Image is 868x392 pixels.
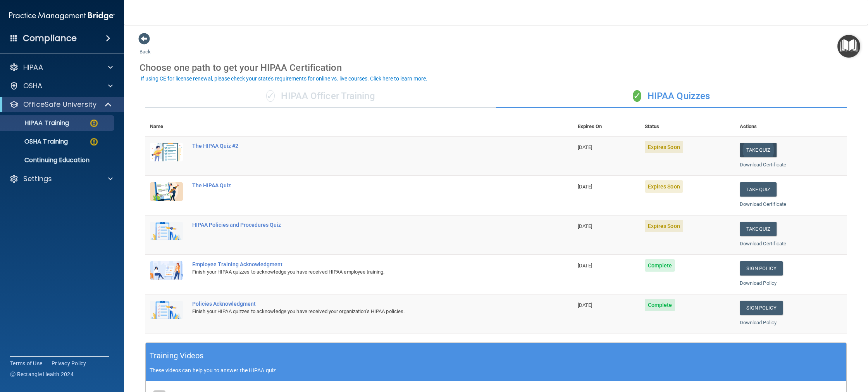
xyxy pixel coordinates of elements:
span: ✓ [266,90,275,102]
a: Download Certificate [740,201,787,207]
a: Privacy Policy [52,359,86,367]
button: If using CE for license renewal, please check your state's requirements for online vs. live cours... [139,75,429,82]
span: [DATE] [578,302,592,308]
p: OfficeSafe University [23,100,96,109]
a: Terms of Use [10,359,42,367]
img: warning-circle.0cc9ac19.png [89,137,99,147]
a: Sign Policy [740,261,783,276]
button: Take Quiz [740,222,777,236]
a: Download Certificate [740,241,787,246]
th: Name [145,117,188,136]
span: Expires Soon [645,180,683,193]
div: The HIPAA Quiz [192,182,534,188]
p: These videos can help you to answer the HIPAA quiz [150,367,842,373]
p: OSHA Training [5,138,68,146]
div: The HIPAA Quiz #2 [192,143,534,149]
p: HIPAA Training [5,119,69,127]
span: Complete [645,299,675,311]
div: Choose one path to get your HIPAA Certification [139,56,852,79]
div: HIPAA Officer Training [145,85,496,108]
span: Complete [645,259,675,272]
h4: Compliance [23,33,77,44]
a: Download Policy [740,320,777,325]
img: PMB logo [9,8,115,24]
div: If using CE for license renewal, please check your state's requirements for online vs. live cours... [141,76,427,81]
span: [DATE] [578,144,592,150]
a: OfficeSafe University [9,100,112,109]
span: Expires Soon [645,220,683,232]
button: Take Quiz [740,143,777,157]
th: Expires On [573,117,640,136]
div: HIPAA Policies and Procedures Quiz [192,222,534,228]
a: HIPAA [9,63,113,72]
div: Finish your HIPAA quizzes to acknowledge you have received your organization’s HIPAA policies. [192,307,534,316]
h5: Training Videos [150,349,204,363]
a: Download Certificate [740,162,787,168]
a: Settings [9,174,113,183]
span: ✓ [633,90,641,102]
span: Ⓒ Rectangle Health 2024 [10,370,74,378]
p: OSHA [23,81,43,91]
th: Status [640,117,735,136]
span: [DATE] [578,184,592,190]
a: Back [139,39,151,55]
p: HIPAA [23,63,43,72]
span: [DATE] [578,223,592,229]
div: HIPAA Quizzes [496,85,847,108]
p: Settings [23,174,52,183]
div: Policies Acknowledgment [192,301,534,307]
img: warning-circle.0cc9ac19.png [89,118,99,128]
a: OSHA [9,81,113,91]
button: Open Resource Center [837,35,860,58]
span: Expires Soon [645,141,683,153]
p: Continuing Education [5,156,111,164]
div: Employee Training Acknowledgment [192,261,534,267]
th: Actions [735,117,847,136]
a: Download Policy [740,280,777,286]
button: Take Quiz [740,182,777,197]
span: [DATE] [578,263,592,269]
div: Finish your HIPAA quizzes to acknowledge you have received HIPAA employee training. [192,267,534,277]
a: Sign Policy [740,301,783,315]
